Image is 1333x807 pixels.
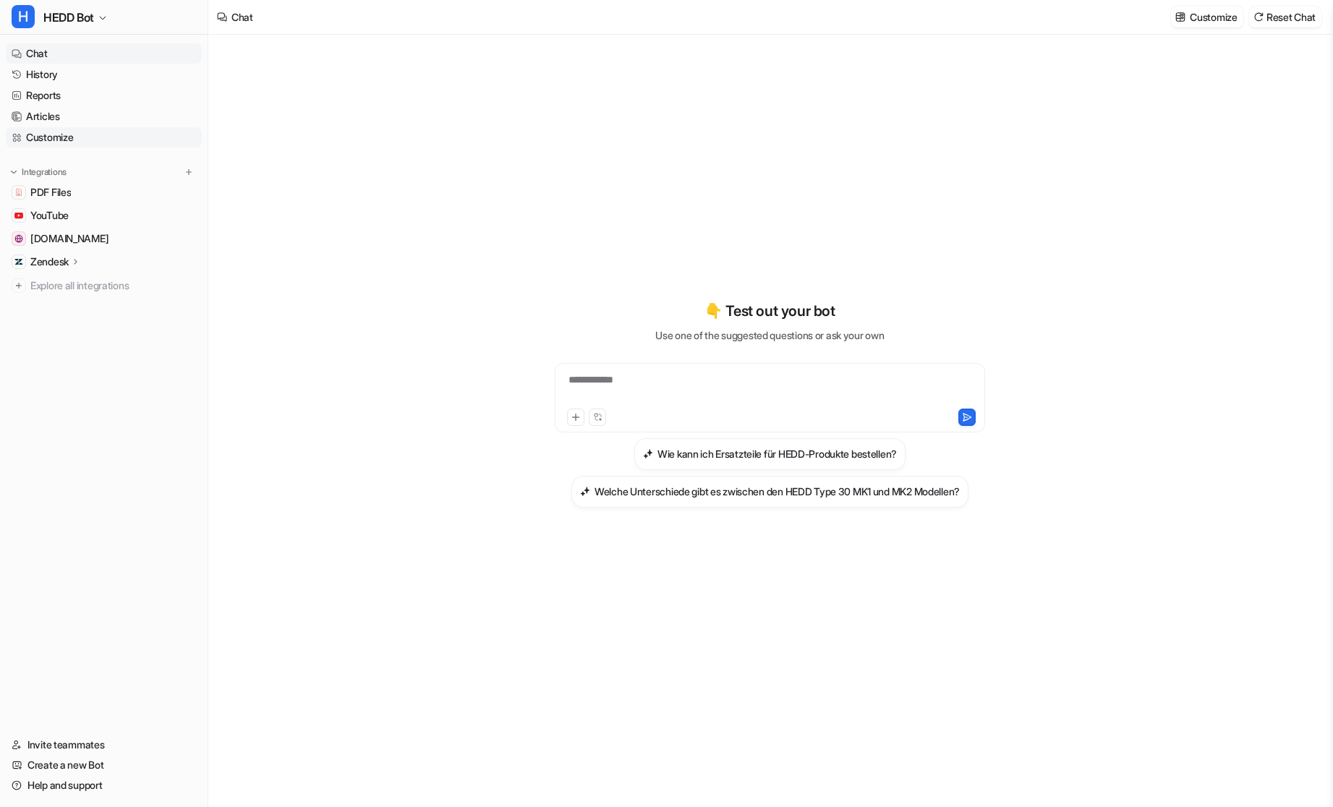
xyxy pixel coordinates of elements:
img: YouTube [14,211,23,220]
button: Reset Chat [1249,7,1321,27]
span: H [12,5,35,28]
img: customize [1175,12,1185,22]
p: Customize [1190,9,1237,25]
a: Reports [6,85,202,106]
button: Integrations [6,165,71,179]
button: Welche Unterschiede gibt es zwischen den HEDD Type 30 MK1 und MK2 Modellen?Welche Unterschiede gi... [571,476,968,508]
p: 👇 Test out your bot [704,300,835,322]
button: Customize [1171,7,1243,27]
a: Help and support [6,775,202,795]
span: Explore all integrations [30,274,196,297]
span: [DOMAIN_NAME] [30,231,108,246]
img: expand menu [9,167,19,177]
img: reset [1253,12,1264,22]
a: Invite teammates [6,735,202,755]
p: Use one of the suggested questions or ask your own [655,328,884,343]
p: Zendesk [30,255,69,269]
h3: Welche Unterschiede gibt es zwischen den HEDD Type 30 MK1 und MK2 Modellen? [595,484,960,499]
a: Chat [6,43,202,64]
a: Explore all integrations [6,276,202,296]
a: YouTubeYouTube [6,205,202,226]
a: PDF FilesPDF Files [6,182,202,202]
span: YouTube [30,208,69,223]
button: Wie kann ich Ersatzteile für HEDD-Produkte bestellen?Wie kann ich Ersatzteile für HEDD-Produkte b... [634,438,906,470]
div: Chat [231,9,253,25]
a: History [6,64,202,85]
img: Wie kann ich Ersatzteile für HEDD-Produkte bestellen? [643,448,653,459]
span: PDF Files [30,185,71,200]
a: Customize [6,127,202,148]
img: PDF Files [14,188,23,197]
p: Integrations [22,166,67,178]
a: hedd.audio[DOMAIN_NAME] [6,229,202,249]
img: Welche Unterschiede gibt es zwischen den HEDD Type 30 MK1 und MK2 Modellen? [580,486,590,497]
img: hedd.audio [14,234,23,243]
span: HEDD Bot [43,7,94,27]
h3: Wie kann ich Ersatzteile für HEDD-Produkte bestellen? [657,446,897,461]
a: Create a new Bot [6,755,202,775]
a: Articles [6,106,202,127]
img: explore all integrations [12,278,26,293]
img: menu_add.svg [184,167,194,177]
img: Zendesk [14,257,23,266]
